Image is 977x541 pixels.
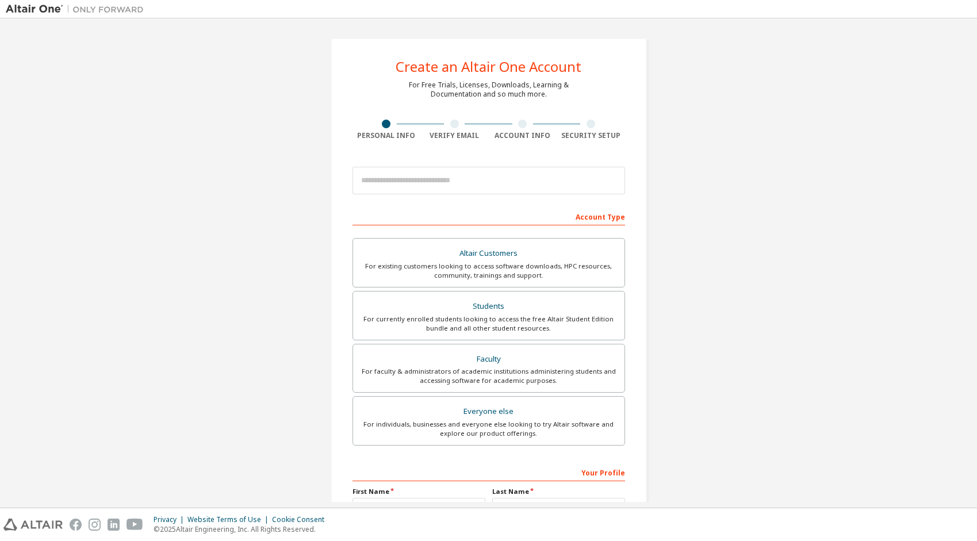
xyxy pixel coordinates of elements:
[360,367,618,385] div: For faculty & administrators of academic institutions administering students and accessing softwa...
[108,519,120,531] img: linkedin.svg
[360,404,618,420] div: Everyone else
[187,515,272,524] div: Website Terms of Use
[360,245,618,262] div: Altair Customers
[3,519,63,531] img: altair_logo.svg
[557,131,625,140] div: Security Setup
[360,420,618,438] div: For individuals, businesses and everyone else looking to try Altair software and explore our prod...
[272,515,331,524] div: Cookie Consent
[127,519,143,531] img: youtube.svg
[6,3,150,15] img: Altair One
[89,519,101,531] img: instagram.svg
[360,351,618,367] div: Faculty
[353,131,421,140] div: Personal Info
[396,60,581,74] div: Create an Altair One Account
[70,519,82,531] img: facebook.svg
[154,515,187,524] div: Privacy
[154,524,331,534] p: © 2025 Altair Engineering, Inc. All Rights Reserved.
[420,131,489,140] div: Verify Email
[353,487,485,496] label: First Name
[360,314,618,333] div: For currently enrolled students looking to access the free Altair Student Edition bundle and all ...
[360,262,618,280] div: For existing customers looking to access software downloads, HPC resources, community, trainings ...
[353,207,625,225] div: Account Type
[489,131,557,140] div: Account Info
[492,487,625,496] label: Last Name
[409,80,569,99] div: For Free Trials, Licenses, Downloads, Learning & Documentation and so much more.
[353,463,625,481] div: Your Profile
[360,298,618,314] div: Students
